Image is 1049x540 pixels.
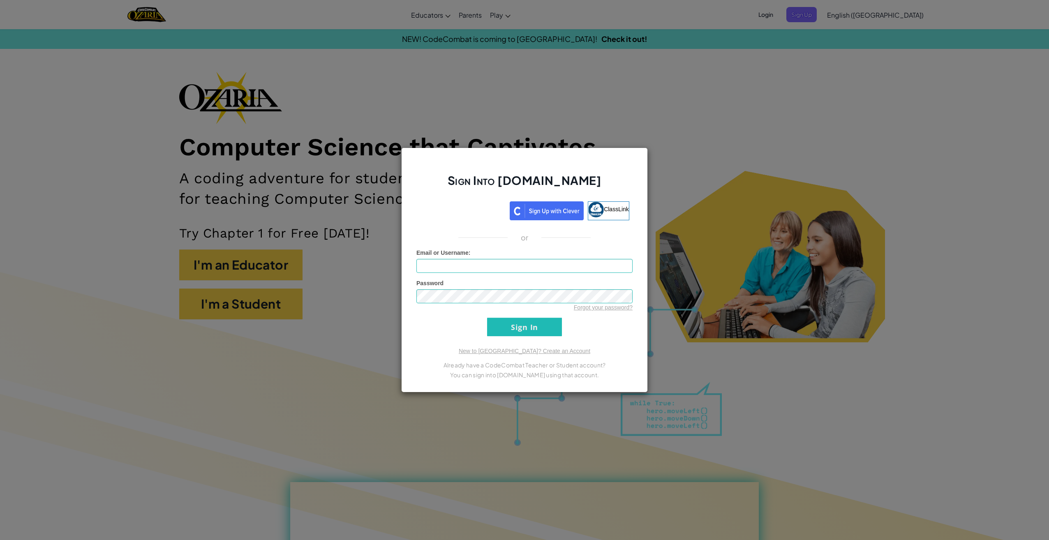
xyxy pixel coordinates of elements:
p: or [521,233,529,242]
p: Already have a CodeCombat Teacher or Student account? [416,360,633,370]
img: clever_sso_button@2x.png [510,201,584,220]
span: ClassLink [604,206,629,212]
a: New to [GEOGRAPHIC_DATA]? Create an Account [459,348,590,354]
input: Sign In [487,318,562,336]
span: Password [416,280,444,286]
label: : [416,249,471,257]
iframe: Sign in with Google Button [416,201,510,219]
span: Email or Username [416,249,469,256]
p: You can sign into [DOMAIN_NAME] using that account. [416,370,633,380]
iframe: Sign in with Google Dialog [880,8,1041,84]
a: Forgot your password? [574,304,633,311]
h2: Sign Into [DOMAIN_NAME] [416,173,633,196]
img: classlink-logo-small.png [588,202,604,217]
